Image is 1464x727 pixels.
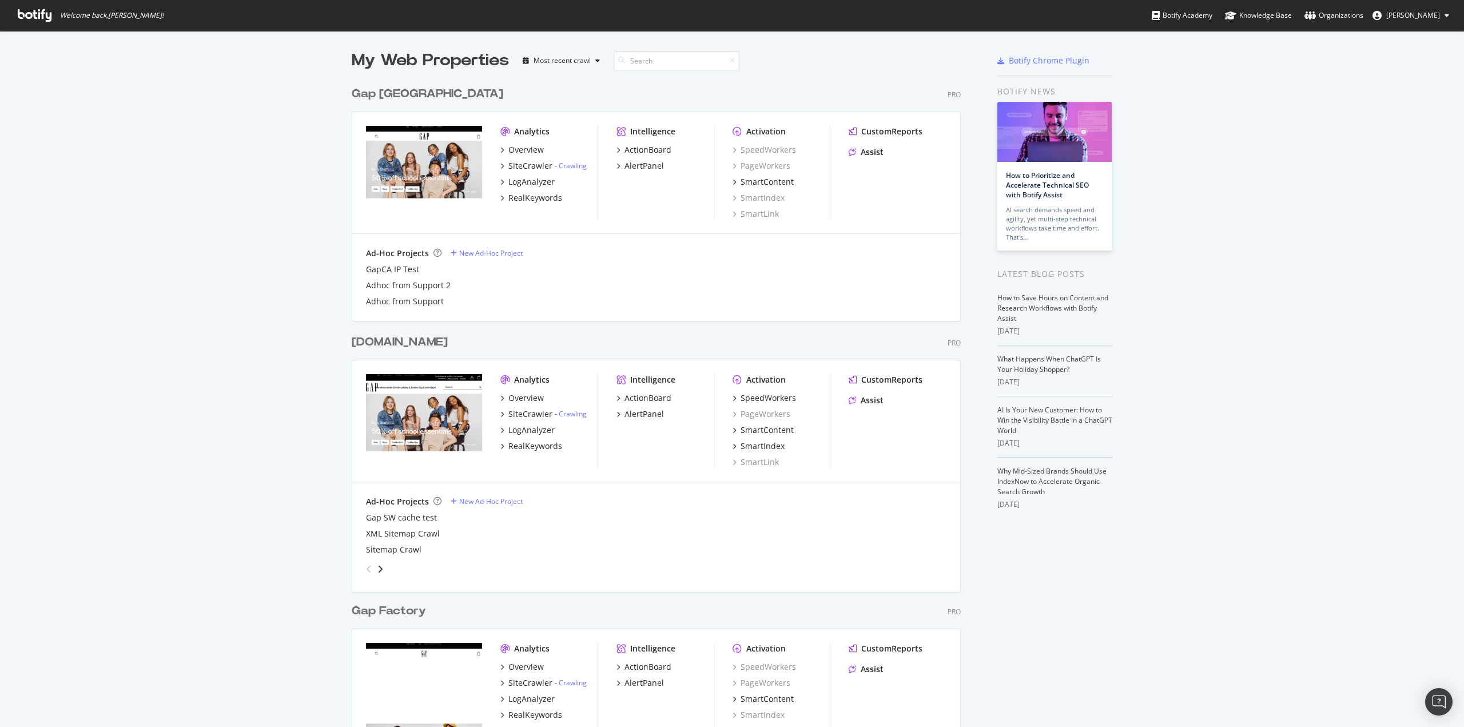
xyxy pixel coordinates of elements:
div: Ad-Hoc Projects [366,496,429,507]
div: AlertPanel [624,408,664,420]
a: AI Is Your New Customer: How to Win the Visibility Battle in a ChatGPT World [997,405,1112,435]
div: SiteCrawler [508,408,552,420]
a: Assist [849,664,884,675]
a: PageWorkers [733,677,790,689]
div: Pro [948,607,961,617]
a: Why Mid-Sized Brands Should Use IndexNow to Accelerate Organic Search Growth [997,466,1107,496]
a: SmartLink [733,456,779,468]
div: Analytics [514,643,550,654]
div: Organizations [1304,10,1363,21]
a: LogAnalyzer [500,176,555,188]
a: Gap [GEOGRAPHIC_DATA] [352,86,508,102]
img: How to Prioritize and Accelerate Technical SEO with Botify Assist [997,102,1112,162]
a: Assist [849,146,884,158]
a: CustomReports [849,126,922,137]
div: SpeedWorkers [741,392,796,404]
div: CustomReports [861,126,922,137]
div: Botify Chrome Plugin [1009,55,1089,66]
a: Gap Factory [352,603,431,619]
a: RealKeywords [500,709,562,721]
div: [DATE] [997,499,1112,510]
div: Adhoc from Support 2 [366,280,451,291]
div: - [555,161,587,170]
div: Latest Blog Posts [997,268,1112,280]
a: AlertPanel [616,677,664,689]
a: ActionBoard [616,392,671,404]
div: SpeedWorkers [733,661,796,673]
a: AlertPanel [616,408,664,420]
div: - [555,678,587,688]
a: LogAnalyzer [500,693,555,705]
div: LogAnalyzer [508,424,555,436]
a: Sitemap Crawl [366,544,421,555]
a: Adhoc from Support [366,296,444,307]
a: GapCA IP Test [366,264,419,275]
div: Assist [861,395,884,406]
div: Analytics [514,374,550,386]
a: Overview [500,144,544,156]
a: SmartIndex [733,709,785,721]
div: [DOMAIN_NAME] [352,334,448,351]
div: Intelligence [630,643,675,654]
a: RealKeywords [500,192,562,204]
input: Search [614,51,739,71]
a: New Ad-Hoc Project [451,496,523,506]
div: ActionBoard [624,392,671,404]
div: XML Sitemap Crawl [366,528,440,539]
div: SpeedWorkers [733,144,796,156]
div: SmartContent [741,693,794,705]
img: Gapcanada.ca [366,126,482,219]
div: Gap Factory [352,603,426,619]
div: Assist [861,146,884,158]
a: SmartLink [733,208,779,220]
div: Overview [508,392,544,404]
a: SpeedWorkers [733,392,796,404]
div: AlertPanel [624,160,664,172]
a: SiteCrawler- Crawling [500,408,587,420]
a: SiteCrawler- Crawling [500,677,587,689]
div: Pro [948,338,961,348]
div: Activation [746,643,786,654]
a: RealKeywords [500,440,562,452]
a: CustomReports [849,643,922,654]
div: LogAnalyzer [508,176,555,188]
div: [DATE] [997,438,1112,448]
div: Assist [861,664,884,675]
div: Botify news [997,85,1112,98]
a: SmartContent [733,693,794,705]
a: PageWorkers [733,160,790,172]
a: Gap SW cache test [366,512,437,523]
a: ActionBoard [616,661,671,673]
a: Crawling [559,678,587,688]
div: New Ad-Hoc Project [459,496,523,506]
a: LogAnalyzer [500,424,555,436]
div: SmartIndex [733,192,785,204]
a: SmartContent [733,424,794,436]
div: PageWorkers [733,408,790,420]
div: Most recent crawl [534,57,591,64]
div: Intelligence [630,374,675,386]
a: How to Save Hours on Content and Research Workflows with Botify Assist [997,293,1108,323]
div: CustomReports [861,374,922,386]
div: Analytics [514,126,550,137]
div: Open Intercom Messenger [1425,688,1453,716]
a: SiteCrawler- Crawling [500,160,587,172]
div: ActionBoard [624,661,671,673]
a: Botify Chrome Plugin [997,55,1089,66]
div: Ad-Hoc Projects [366,248,429,259]
img: Gap.com [366,374,482,467]
div: Activation [746,374,786,386]
div: [DATE] [997,326,1112,336]
a: How to Prioritize and Accelerate Technical SEO with Botify Assist [1006,170,1089,200]
a: AlertPanel [616,160,664,172]
div: angle-left [361,560,376,578]
div: Gap [GEOGRAPHIC_DATA] [352,86,503,102]
div: RealKeywords [508,192,562,204]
